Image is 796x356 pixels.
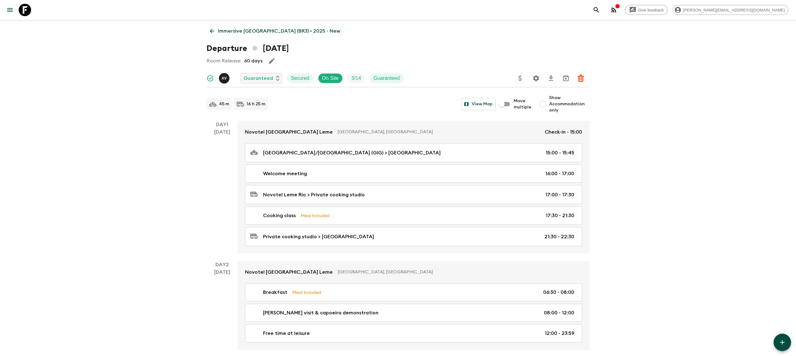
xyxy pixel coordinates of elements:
svg: Synced Successfully [206,75,214,82]
button: Settings [530,72,542,84]
span: Give feedback [635,8,667,12]
button: Download CSV [545,72,557,84]
p: 15:00 - 15:45 [546,149,574,157]
div: Trip Fill [348,73,365,83]
a: Free time at leisure12:00 - 23:59 [245,324,582,342]
p: [GEOGRAPHIC_DATA]/[GEOGRAPHIC_DATA] (GIG) > [GEOGRAPHIC_DATA] [263,149,441,157]
p: 45 m [219,101,229,107]
p: Guaranteed [373,75,400,82]
p: 60 days [244,57,262,65]
h1: Departure [DATE] [206,42,289,55]
p: Immersive [GEOGRAPHIC_DATA] (BR3) • 2025 - New [218,27,340,35]
button: search adventures [590,4,603,16]
p: Free time at leisure [263,330,310,337]
p: A V [222,76,227,81]
button: AV [219,73,231,84]
a: [PERSON_NAME] visit & capoeira demonstration08:00 - 12:00 [245,304,582,322]
div: [DATE] [214,268,230,350]
p: [GEOGRAPHIC_DATA], [GEOGRAPHIC_DATA] [338,269,577,275]
p: 12:00 - 23:59 [545,330,574,337]
p: On Site [322,75,339,82]
button: menu [4,4,16,16]
p: Guaranteed [243,75,273,82]
div: Secured [287,73,313,83]
p: [GEOGRAPHIC_DATA], [GEOGRAPHIC_DATA] [338,129,540,135]
a: Give feedback [625,5,668,15]
span: Move multiple [514,98,532,110]
button: Delete [575,72,587,84]
button: Archive (Completed, Cancelled or Unsynced Departures only) [560,72,572,84]
p: Secured [291,75,309,82]
p: Breakfast [263,289,287,296]
p: Novotel Leme Rio > Private cooking studio [263,191,365,199]
p: 21:30 - 22:30 [544,233,574,240]
p: 17:00 - 17:30 [545,191,574,199]
p: 3 / 14 [351,75,361,82]
p: Meal Included [301,212,330,219]
a: Private cooking studio > [GEOGRAPHIC_DATA]21:30 - 22:30 [245,227,582,246]
p: Novotel [GEOGRAPHIC_DATA] Leme [245,268,333,276]
p: 08:00 - 12:00 [544,309,574,317]
p: 17:30 - 21:30 [546,212,574,219]
span: Show Accommodation only [549,95,590,113]
button: View Map [461,98,496,110]
p: Meal Included [292,289,321,296]
a: Cooking classMeal Included17:30 - 21:30 [245,207,582,225]
span: [PERSON_NAME][EMAIL_ADDRESS][DOMAIN_NAME] [680,8,788,12]
a: Novotel [GEOGRAPHIC_DATA] Leme[GEOGRAPHIC_DATA], [GEOGRAPHIC_DATA]Check-in - 15:00 [238,121,590,143]
p: [PERSON_NAME] visit & capoeira demonstration [263,309,378,317]
p: Cooking class [263,212,296,219]
div: [DATE] [214,128,230,253]
p: 06:30 - 08:00 [543,289,574,296]
a: BreakfastMeal Included06:30 - 08:00 [245,283,582,301]
a: Immersive [GEOGRAPHIC_DATA] (BR3) • 2025 - New [206,25,344,37]
div: On Site [318,73,343,83]
p: Welcome meeting [263,170,307,177]
button: Update Price, Early Bird Discount and Costs [514,72,526,84]
p: 16 h 25 m [247,101,265,107]
p: Novotel [GEOGRAPHIC_DATA] Leme [245,128,333,136]
a: Novotel [GEOGRAPHIC_DATA] Leme[GEOGRAPHIC_DATA], [GEOGRAPHIC_DATA] [238,261,590,283]
p: Room Release: [206,57,241,65]
a: [GEOGRAPHIC_DATA]/[GEOGRAPHIC_DATA] (GIG) > [GEOGRAPHIC_DATA]15:00 - 15:45 [245,143,582,162]
p: Private cooking studio > [GEOGRAPHIC_DATA] [263,233,374,240]
p: Day 2 [206,261,238,268]
div: [PERSON_NAME][EMAIL_ADDRESS][DOMAIN_NAME] [673,5,789,15]
a: Novotel Leme Rio > Private cooking studio17:00 - 17:30 [245,185,582,204]
p: Day 1 [206,121,238,128]
p: 16:00 - 17:00 [545,170,574,177]
a: Welcome meeting16:00 - 17:00 [245,165,582,183]
span: Andre Van Berg [219,75,231,80]
p: Check-in - 15:00 [545,128,582,136]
